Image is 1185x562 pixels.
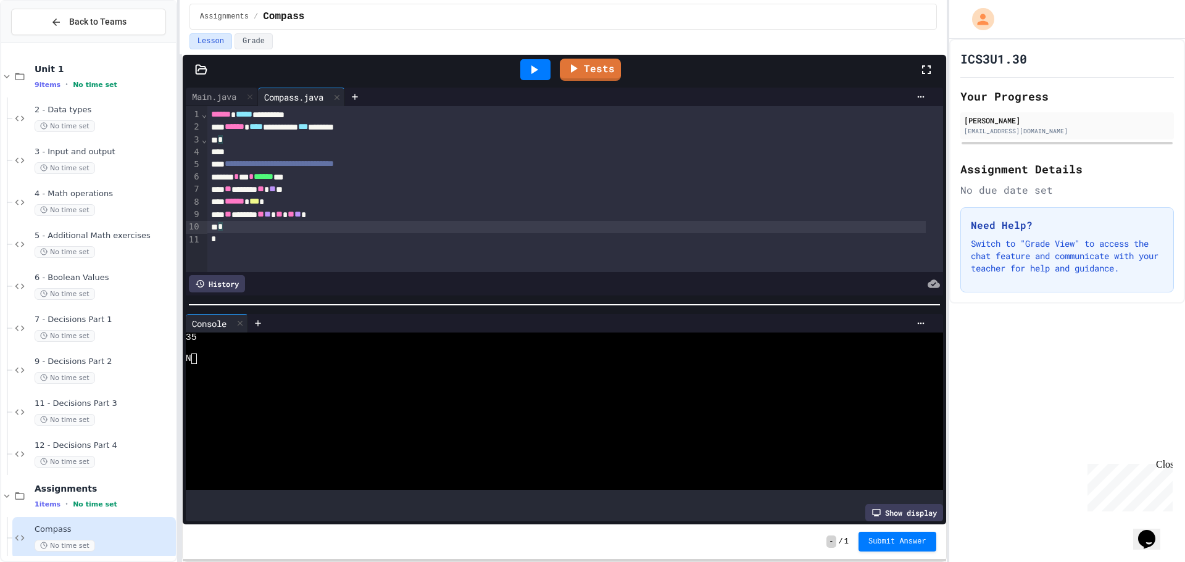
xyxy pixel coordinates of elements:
[839,537,843,547] span: /
[1133,513,1173,550] iframe: chat widget
[186,90,243,103] div: Main.java
[186,353,191,364] span: N
[263,9,304,24] span: Compass
[5,5,85,78] div: Chat with us now!Close
[959,5,997,33] div: My Account
[35,330,95,342] span: No time set
[865,504,943,521] div: Show display
[964,115,1170,126] div: [PERSON_NAME]
[189,33,232,49] button: Lesson
[186,314,248,333] div: Console
[35,246,95,258] span: No time set
[35,120,95,132] span: No time set
[35,372,95,384] span: No time set
[186,134,201,146] div: 3
[35,105,173,115] span: 2 - Data types
[844,537,849,547] span: 1
[65,80,68,89] span: •
[960,50,1027,67] h1: ICS3U1.30
[186,159,201,171] div: 5
[35,273,173,283] span: 6 - Boolean Values
[971,218,1163,233] h3: Need Help?
[35,147,173,157] span: 3 - Input and output
[186,196,201,209] div: 8
[73,81,117,89] span: No time set
[35,414,95,426] span: No time set
[258,88,345,106] div: Compass.java
[186,109,201,121] div: 1
[254,12,258,22] span: /
[35,399,173,409] span: 11 - Decisions Part 3
[35,288,95,300] span: No time set
[186,333,197,343] span: 35
[35,231,173,241] span: 5 - Additional Math exercises
[201,109,207,119] span: Fold line
[35,315,173,325] span: 7 - Decisions Part 1
[69,15,127,28] span: Back to Teams
[235,33,273,49] button: Grade
[960,160,1174,178] h2: Assignment Details
[11,9,166,35] button: Back to Teams
[186,183,201,196] div: 7
[868,537,926,547] span: Submit Answer
[35,483,173,494] span: Assignments
[189,275,245,292] div: History
[35,440,173,451] span: 12 - Decisions Part 4
[35,204,95,216] span: No time set
[964,126,1170,136] div: [EMAIL_ADDRESS][DOMAIN_NAME]
[186,221,201,233] div: 10
[35,162,95,174] span: No time set
[35,524,173,535] span: Compass
[35,64,173,75] span: Unit 1
[201,134,207,144] span: Fold line
[35,500,60,508] span: 1 items
[560,59,621,81] a: Tests
[35,540,95,552] span: No time set
[200,12,249,22] span: Assignments
[258,91,330,104] div: Compass.java
[186,171,201,183] div: 6
[186,88,258,106] div: Main.java
[186,317,233,330] div: Console
[186,209,201,221] div: 9
[971,238,1163,275] p: Switch to "Grade View" to access the chat feature and communicate with your teacher for help and ...
[35,357,173,367] span: 9 - Decisions Part 2
[186,121,201,133] div: 2
[186,234,201,246] div: 11
[960,183,1174,197] div: No due date set
[73,500,117,508] span: No time set
[826,535,836,548] span: -
[35,81,60,89] span: 9 items
[65,499,68,509] span: •
[859,532,936,552] button: Submit Answer
[186,146,201,159] div: 4
[35,189,173,199] span: 4 - Math operations
[1083,459,1173,511] iframe: chat widget
[35,456,95,468] span: No time set
[960,88,1174,105] h2: Your Progress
